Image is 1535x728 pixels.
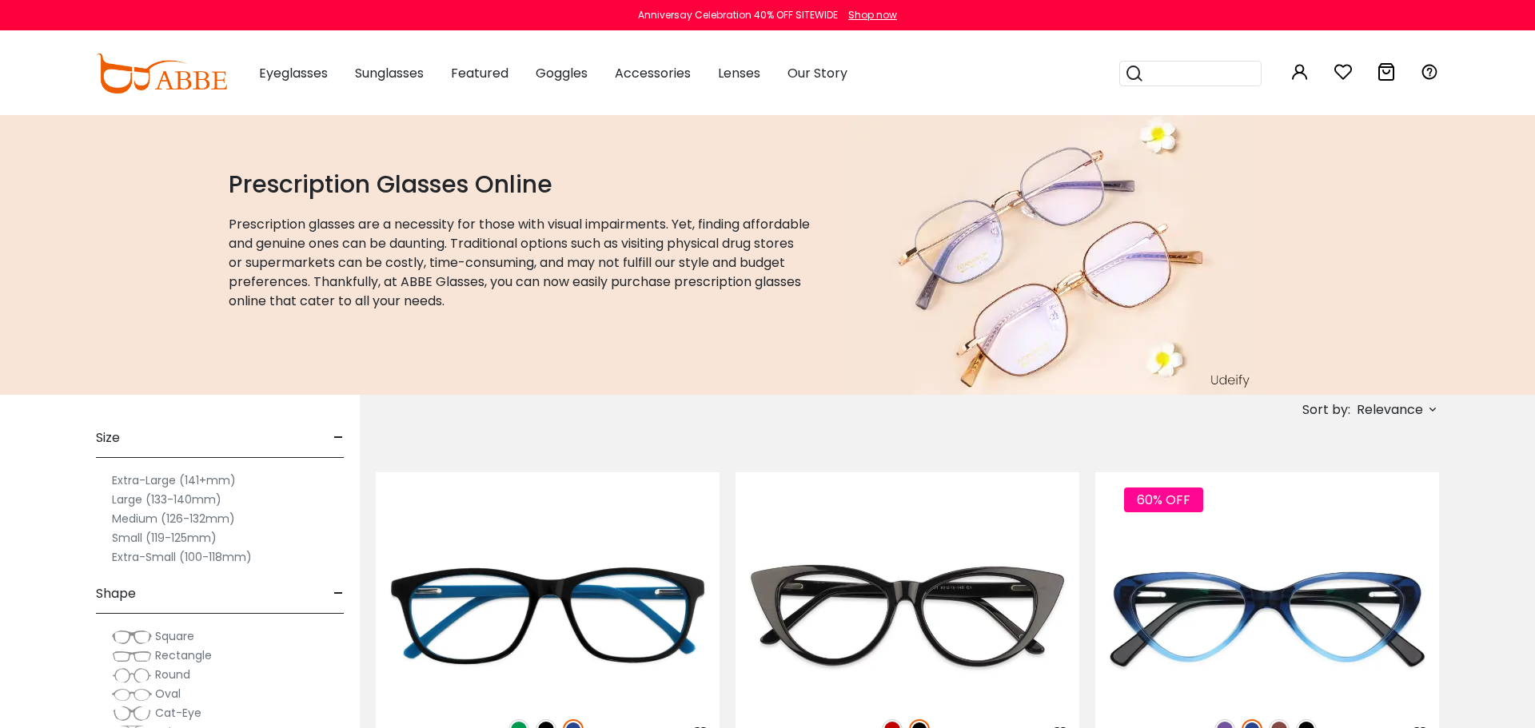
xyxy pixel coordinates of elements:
[155,686,181,702] span: Oval
[155,647,212,663] span: Rectangle
[112,648,152,664] img: Rectangle.png
[229,215,811,311] p: Prescription glasses are a necessity for those with visual impairments. Yet, finding affordable a...
[112,706,152,722] img: Cat-Eye.png
[851,115,1257,395] img: prescription glasses online
[840,8,897,22] a: Shop now
[376,530,720,702] img: Blue Machovec - Acetate ,Universal Bridge Fit
[112,490,221,509] label: Large (133-140mm)
[615,64,691,82] span: Accessories
[112,686,152,702] img: Oval.png
[155,666,190,682] span: Round
[112,471,236,490] label: Extra-Large (141+mm)
[1302,400,1350,419] span: Sort by:
[259,64,328,82] span: Eyeglasses
[96,54,227,93] img: abbeglasses.com
[155,628,194,644] span: Square
[229,170,811,199] h1: Prescription Glasses Online
[112,547,252,567] label: Extra-Small (100-118mm)
[96,419,120,457] span: Size
[112,629,152,645] img: Square.png
[787,64,847,82] span: Our Story
[333,575,344,613] span: -
[1095,530,1439,702] img: Blue Hannah - Acetate ,Universal Bridge Fit
[718,64,760,82] span: Lenses
[451,64,508,82] span: Featured
[155,705,201,721] span: Cat-Eye
[112,528,217,547] label: Small (119-125mm)
[1357,396,1423,424] span: Relevance
[848,8,897,22] div: Shop now
[736,530,1079,702] img: Black Nora - Acetate ,Universal Bridge Fit
[536,64,588,82] span: Goggles
[1124,487,1203,512] span: 60% OFF
[96,575,136,613] span: Shape
[355,64,424,82] span: Sunglasses
[112,667,152,683] img: Round.png
[112,509,235,528] label: Medium (126-132mm)
[333,419,344,457] span: -
[638,8,838,22] div: Anniversay Celebration 40% OFF SITEWIDE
